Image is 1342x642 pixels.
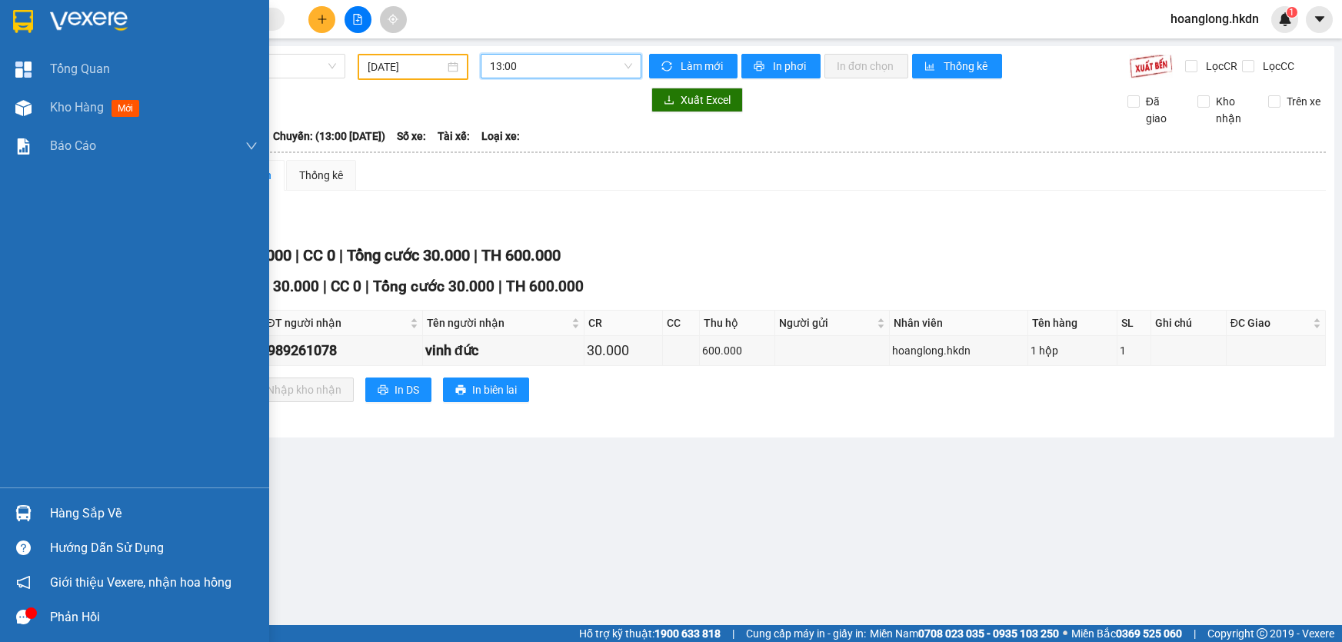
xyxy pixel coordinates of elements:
[50,100,104,115] span: Kho hàng
[732,625,734,642] span: |
[352,14,363,25] span: file-add
[474,246,478,264] span: |
[308,6,335,33] button: plus
[579,625,721,642] span: Hỗ trợ kỹ thuật:
[779,314,874,331] span: Người gửi
[681,91,731,108] span: Xuất Excel
[890,311,1028,336] th: Nhân viên
[365,378,431,402] button: printerIn DS
[303,246,335,264] span: CC 0
[754,61,767,73] span: printer
[50,136,96,155] span: Báo cáo
[15,62,32,78] img: dashboard-icon
[1063,630,1067,637] span: ⚪️
[373,278,495,295] span: Tổng cước 30.000
[1313,12,1327,26] span: caret-down
[245,140,258,152] span: down
[388,14,398,25] span: aim
[481,128,520,145] span: Loại xe:
[16,575,31,590] span: notification
[1117,311,1152,336] th: SL
[345,6,371,33] button: file-add
[663,311,700,336] th: CC
[378,384,388,397] span: printer
[50,59,110,78] span: Tổng Quan
[1230,314,1310,331] span: ĐC Giao
[587,340,661,361] div: 30.000
[251,278,319,295] span: CR 30.000
[661,61,674,73] span: sync
[50,573,231,592] span: Giới thiệu Vexere, nhận hoa hồng
[892,342,1025,359] div: hoanglong.hkdn
[741,54,821,78] button: printerIn phơi
[1194,625,1196,642] span: |
[1287,7,1297,18] sup: 1
[395,381,419,398] span: In DS
[490,55,632,78] span: 13:00
[944,58,990,75] span: Thống kê
[746,625,866,642] span: Cung cấp máy in - giấy in:
[16,610,31,624] span: message
[1280,93,1327,110] span: Trên xe
[584,311,664,336] th: CR
[498,278,502,295] span: |
[773,58,808,75] span: In phơi
[1158,9,1271,28] span: hoanglong.hkdn
[380,6,407,33] button: aim
[481,246,561,264] span: TH 600.000
[13,10,33,33] img: logo-vxr
[649,54,738,78] button: syncLàm mới
[423,336,584,366] td: vinh đức
[1120,342,1149,359] div: 1
[654,627,721,640] strong: 1900 633 818
[260,340,420,361] div: 0989261078
[912,54,1002,78] button: bar-chartThống kê
[295,246,299,264] span: |
[700,311,775,336] th: Thu hộ
[1071,625,1182,642] span: Miền Bắc
[16,541,31,555] span: question-circle
[323,278,327,295] span: |
[1116,627,1182,640] strong: 0369 525 060
[702,342,772,359] div: 600.000
[273,128,385,145] span: Chuyến: (13:00 [DATE])
[1200,58,1240,75] span: Lọc CR
[664,95,674,107] span: download
[1129,54,1173,78] img: 9k=
[870,625,1059,642] span: Miền Nam
[112,100,139,117] span: mới
[1031,342,1114,359] div: 1 hộp
[317,14,328,25] span: plus
[50,502,258,525] div: Hàng sắp về
[261,314,407,331] span: SĐT người nhận
[1257,628,1267,639] span: copyright
[368,58,445,75] input: 14/09/2025
[15,505,32,521] img: warehouse-icon
[50,537,258,560] div: Hướng dẫn sử dụng
[1151,311,1227,336] th: Ghi chú
[427,314,568,331] span: Tên người nhận
[258,336,423,366] td: 0989261078
[506,278,584,295] span: TH 600.000
[1257,58,1297,75] span: Lọc CC
[438,128,470,145] span: Tài xế:
[924,61,937,73] span: bar-chart
[1140,93,1186,127] span: Đã giao
[397,128,426,145] span: Số xe:
[347,246,470,264] span: Tổng cước 30.000
[824,54,908,78] button: In đơn chọn
[455,384,466,397] span: printer
[1028,311,1117,336] th: Tên hàng
[1306,6,1333,33] button: caret-down
[443,378,529,402] button: printerIn biên lai
[1289,7,1294,18] span: 1
[339,246,343,264] span: |
[50,606,258,629] div: Phản hồi
[651,88,743,112] button: downloadXuất Excel
[1278,12,1292,26] img: icon-new-feature
[15,100,32,116] img: warehouse-icon
[15,138,32,155] img: solution-icon
[1210,93,1256,127] span: Kho nhận
[918,627,1059,640] strong: 0708 023 035 - 0935 103 250
[299,167,343,184] div: Thống kê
